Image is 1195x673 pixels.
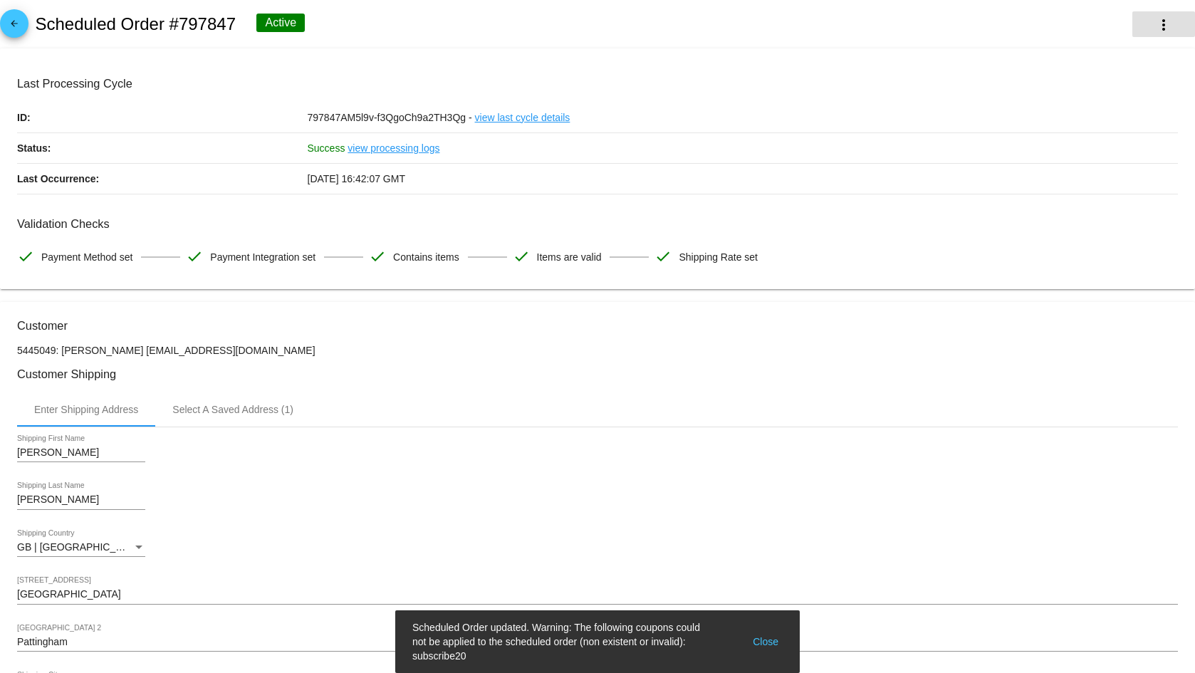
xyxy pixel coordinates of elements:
input: Shipping Last Name [17,494,145,506]
span: GB | [GEOGRAPHIC_DATA] and [GEOGRAPHIC_DATA] [17,541,269,553]
mat-icon: check [654,248,672,265]
a: view processing logs [348,133,439,163]
a: view last cycle details [475,103,570,132]
h3: Customer [17,319,1178,333]
mat-icon: check [513,248,530,265]
span: Success [308,142,345,154]
p: ID: [17,103,308,132]
mat-icon: more_vert [1155,16,1172,33]
mat-select: Shipping Country [17,542,145,553]
mat-icon: check [369,248,386,265]
div: Select A Saved Address (1) [172,404,293,415]
mat-icon: check [186,248,203,265]
h3: Validation Checks [17,217,1178,231]
span: Payment Integration set [210,242,315,272]
span: 797847AM5l9v-f3QgoCh9a2TH3Qg - [308,112,472,123]
p: 5445049: [PERSON_NAME] [EMAIL_ADDRESS][DOMAIN_NAME] [17,345,1178,356]
p: Last Occurrence: [17,164,308,194]
span: [DATE] 16:42:07 GMT [308,173,405,184]
mat-icon: arrow_back [6,19,23,36]
h3: Last Processing Cycle [17,77,1178,90]
h3: Customer Shipping [17,367,1178,381]
input: Shipping First Name [17,447,145,459]
p: Status: [17,133,308,163]
h2: Scheduled Order #797847 [35,14,236,34]
input: Shipping Street 2 [17,637,1178,648]
simple-snack-bar: Scheduled Order updated. Warning: The following coupons could not be applied to the scheduled ord... [412,620,783,663]
span: Items are valid [537,242,602,272]
span: Shipping Rate set [679,242,758,272]
button: Close [748,620,783,663]
span: Contains items [393,242,459,272]
mat-icon: check [17,248,34,265]
span: Payment Method set [41,242,132,272]
div: Enter Shipping Address [34,404,138,415]
div: Active [256,14,305,32]
input: Shipping Street 1 [17,589,1178,600]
